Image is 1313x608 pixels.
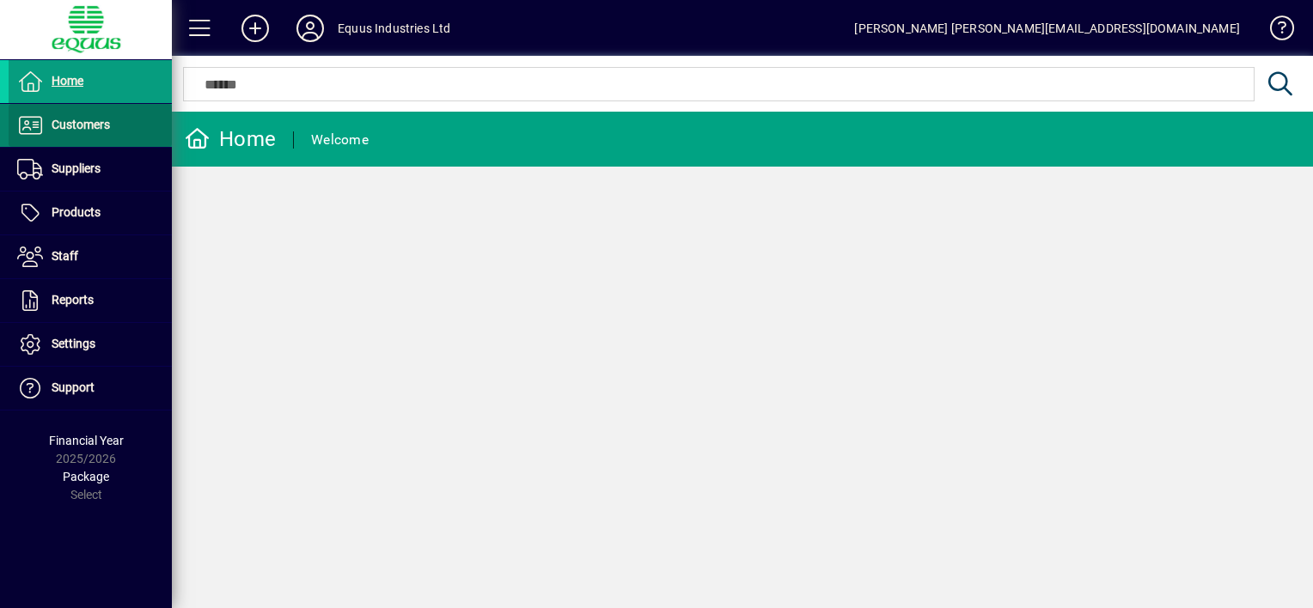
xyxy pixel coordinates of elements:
[52,293,94,307] span: Reports
[9,148,172,191] a: Suppliers
[283,13,338,44] button: Profile
[52,380,95,394] span: Support
[311,126,369,154] div: Welcome
[338,15,451,42] div: Equus Industries Ltd
[52,118,110,131] span: Customers
[185,125,276,153] div: Home
[52,205,101,219] span: Products
[9,104,172,147] a: Customers
[228,13,283,44] button: Add
[52,161,101,175] span: Suppliers
[9,367,172,410] a: Support
[52,74,83,88] span: Home
[854,15,1240,42] div: [PERSON_NAME] [PERSON_NAME][EMAIL_ADDRESS][DOMAIN_NAME]
[9,279,172,322] a: Reports
[9,192,172,234] a: Products
[9,235,172,278] a: Staff
[9,323,172,366] a: Settings
[52,249,78,263] span: Staff
[49,434,124,447] span: Financial Year
[63,470,109,483] span: Package
[52,337,95,350] span: Settings
[1257,3,1292,59] a: Knowledge Base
